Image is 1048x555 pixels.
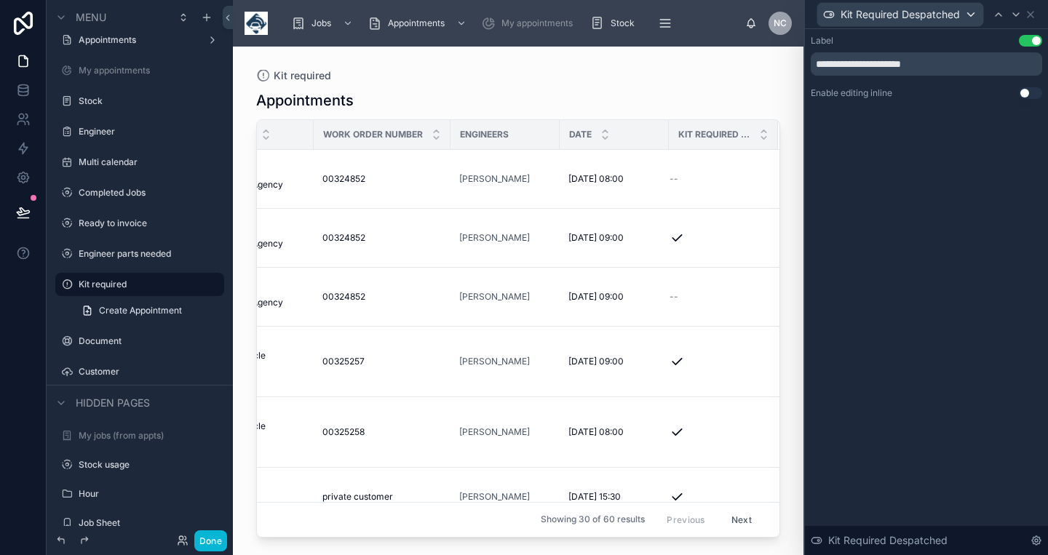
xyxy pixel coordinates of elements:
label: Stock usage [79,459,221,471]
span: My appointments [501,17,573,29]
span: NC [774,17,787,29]
a: [PERSON_NAME] [459,291,551,303]
button: Kit Required Despatched [817,2,984,27]
div: Label [811,35,833,47]
span: private customer [322,491,393,503]
span: [DATE] 09:00 [568,232,624,244]
label: Engineer parts needed [79,248,221,260]
span: Kit Required Despatched [841,7,960,22]
label: Appointments [79,34,201,46]
label: My appointments [79,65,221,76]
a: private customer [322,491,442,503]
span: 00324852 [322,291,365,303]
span: [DATE] 08:00 [568,173,624,185]
a: Appointments [363,10,474,36]
span: [DATE] 09:00 [568,291,624,303]
span: 00324852 [322,173,365,185]
a: [PERSON_NAME] [459,491,551,503]
span: [PERSON_NAME] [459,291,530,303]
a: [PERSON_NAME] [459,426,551,438]
span: Engineers [460,129,509,140]
label: Job Sheet [79,517,221,529]
span: 00324852 [322,232,365,244]
a: Kit required [256,68,331,83]
a: [PERSON_NAME] [459,356,530,367]
a: [DATE] 09:00 [568,291,660,303]
a: [PERSON_NAME] [459,356,551,367]
span: -- [670,291,678,303]
a: Jobs [287,10,360,36]
a: [PERSON_NAME] [459,491,530,503]
button: Next [721,508,762,531]
span: 00325257 [322,356,365,367]
label: Multi calendar [79,156,221,168]
a: -- [670,173,761,185]
span: Jobs [311,17,331,29]
div: Enable editing inline [811,87,892,99]
label: Document [79,335,221,347]
span: Kit Required Despatched [828,533,948,548]
img: App logo [245,12,268,35]
a: [DATE] 09:00 [568,232,660,244]
a: Create Appointment [73,299,224,322]
span: Date [569,129,592,140]
a: [PERSON_NAME] [459,426,530,438]
span: Hidden pages [76,396,150,410]
a: [PERSON_NAME] [459,232,530,244]
button: Done [194,530,227,551]
label: Engineer [79,126,221,137]
label: Customer [79,366,221,378]
span: Stock [611,17,635,29]
span: Appointments [388,17,445,29]
a: [DATE] 09:00 [568,356,660,367]
h1: Appointments [256,90,354,111]
a: 00324852 [322,173,442,185]
a: [PERSON_NAME] [459,173,551,185]
label: Stock [79,95,221,107]
span: Showing 30 of 60 results [541,514,645,526]
a: 00325258 [322,426,442,438]
span: Create Appointment [99,305,182,316]
span: 00325258 [322,426,365,438]
a: Stock [586,10,645,36]
label: Completed Jobs [79,187,221,199]
a: [DATE] 08:00 [568,426,660,438]
a: My appointments [477,10,583,36]
span: Menu [76,10,106,25]
span: -- [670,173,678,185]
span: [DATE] 09:00 [568,356,624,367]
label: Kit required [79,279,215,290]
a: [PERSON_NAME] [459,173,530,185]
label: Ready to invoice [79,217,221,229]
a: 00324852 [322,232,442,244]
a: [PERSON_NAME] [459,232,551,244]
a: 00325257 [322,356,442,367]
label: My jobs (from appts) [79,430,221,442]
span: Work Order Number [323,129,423,140]
div: scrollable content [279,7,745,39]
a: [DATE] 08:00 [568,173,660,185]
label: Hour [79,488,221,500]
a: 00324852 [322,291,442,303]
span: Kit Required Despatched [678,129,750,140]
span: [DATE] 15:30 [568,491,621,503]
a: [DATE] 15:30 [568,491,660,503]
